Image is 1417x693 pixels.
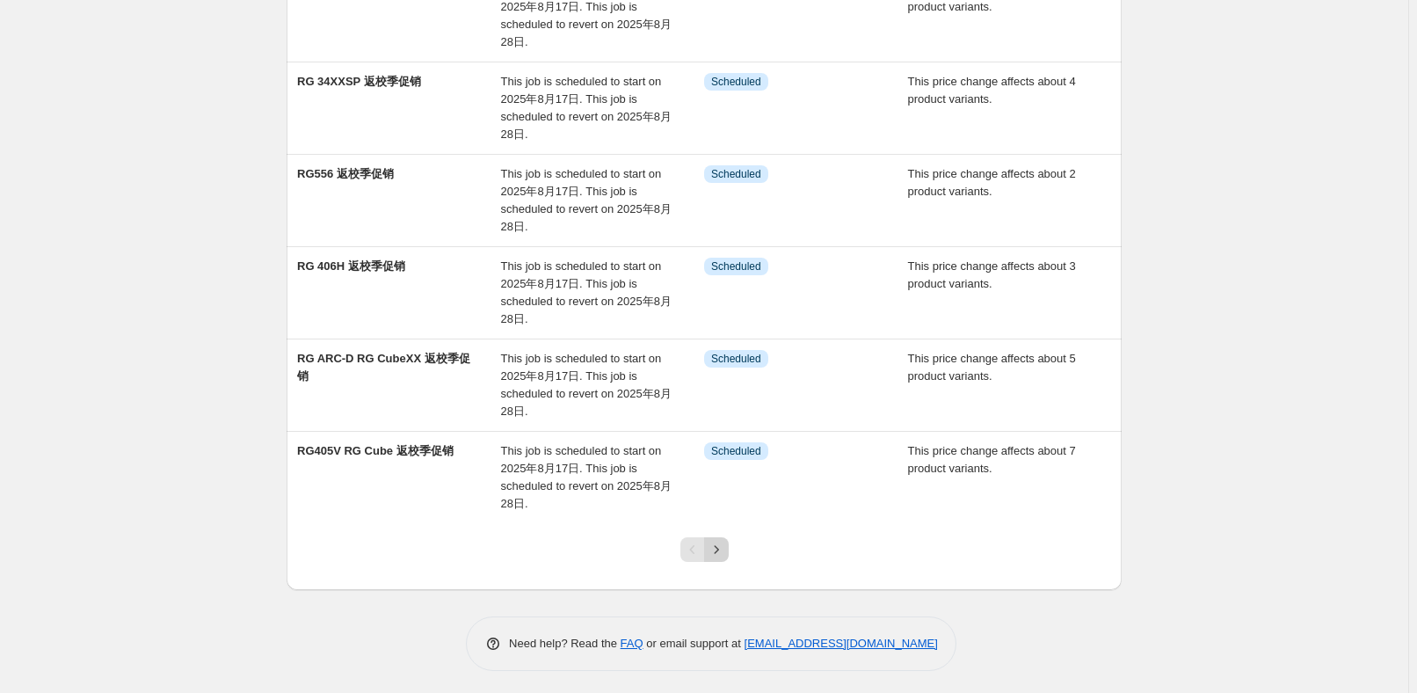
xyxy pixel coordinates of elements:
[908,259,1076,290] span: This price change affects about 3 product variants.
[501,444,672,510] span: This job is scheduled to start on 2025年8月17日. This job is scheduled to revert on 2025年8月28日.
[501,75,672,141] span: This job is scheduled to start on 2025年8月17日. This job is scheduled to revert on 2025年8月28日.
[908,352,1076,383] span: This price change affects about 5 product variants.
[711,167,761,181] span: Scheduled
[621,637,643,650] a: FAQ
[501,259,672,325] span: This job is scheduled to start on 2025年8月17日. This job is scheduled to revert on 2025年8月28日.
[297,444,454,457] span: RG405V RG Cube 返校季促销
[297,167,394,180] span: RG556 返校季促销
[501,167,672,233] span: This job is scheduled to start on 2025年8月17日. This job is scheduled to revert on 2025年8月28日.
[509,637,621,650] span: Need help? Read the
[704,537,729,562] button: Next
[908,444,1076,475] span: This price change affects about 7 product variants.
[711,75,761,89] span: Scheduled
[501,352,672,418] span: This job is scheduled to start on 2025年8月17日. This job is scheduled to revert on 2025年8月28日.
[711,352,761,366] span: Scheduled
[297,75,421,88] span: RG 34XXSP 返校季促销
[711,259,761,274] span: Scheduled
[297,352,470,383] span: RG ARC-D RG CubeXX 返校季促销
[908,75,1076,106] span: This price change affects about 4 product variants.
[908,167,1076,198] span: This price change affects about 2 product variants.
[711,444,761,458] span: Scheduled
[680,537,729,562] nav: Pagination
[745,637,938,650] a: [EMAIL_ADDRESS][DOMAIN_NAME]
[297,259,405,273] span: RG 406H 返校季促销
[643,637,745,650] span: or email support at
